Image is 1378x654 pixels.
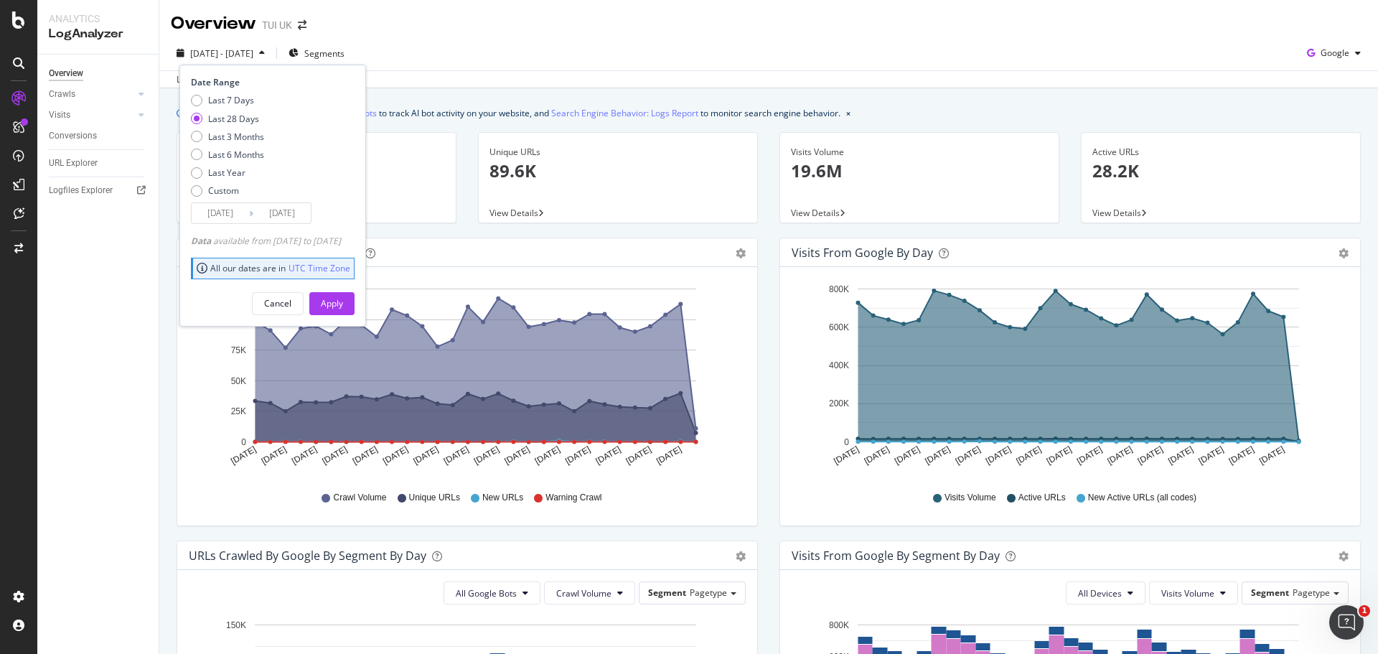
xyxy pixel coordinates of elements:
[298,20,306,30] div: arrow-right-arrow-left
[49,156,98,171] div: URL Explorer
[1329,605,1364,640] iframe: Intercom live chat
[545,492,601,504] span: Warning Crawl
[1045,444,1074,467] text: [DATE]
[1359,605,1370,617] span: 1
[289,262,350,274] a: UTC Time Zone
[863,444,891,467] text: [DATE]
[190,47,253,60] span: [DATE] - [DATE]
[832,444,861,467] text: [DATE]
[442,444,471,467] text: [DATE]
[829,322,849,332] text: 600K
[321,297,343,309] div: Apply
[208,113,259,125] div: Last 28 Days
[253,203,311,223] input: End Date
[1227,444,1256,467] text: [DATE]
[189,279,741,478] svg: A chart.
[1197,444,1226,467] text: [DATE]
[829,284,849,294] text: 800K
[191,113,264,125] div: Last 28 Days
[208,149,264,161] div: Last 6 Months
[624,444,653,467] text: [DATE]
[829,399,849,409] text: 200K
[893,444,922,467] text: [DATE]
[844,437,849,447] text: 0
[563,444,592,467] text: [DATE]
[648,587,686,599] span: Segment
[923,444,952,467] text: [DATE]
[1014,444,1043,467] text: [DATE]
[49,66,149,81] a: Overview
[544,581,635,604] button: Crawl Volume
[208,184,239,197] div: Custom
[226,620,246,630] text: 150K
[1301,42,1367,65] button: Google
[1136,444,1165,467] text: [DATE]
[283,42,350,65] button: Segments
[241,437,246,447] text: 0
[231,406,246,416] text: 25K
[551,106,698,121] a: Search Engine Behavior: Logs Report
[189,548,426,563] div: URLs Crawled by Google By Segment By Day
[177,106,1361,121] div: info banner
[1339,551,1349,561] div: gear
[231,376,246,386] text: 50K
[792,246,933,260] div: Visits from Google by day
[655,444,683,467] text: [DATE]
[171,11,256,36] div: Overview
[1166,444,1195,467] text: [DATE]
[1257,444,1286,467] text: [DATE]
[191,235,341,247] div: available from [DATE] to [DATE]
[489,146,746,159] div: Unique URLs
[472,444,501,467] text: [DATE]
[351,444,380,467] text: [DATE]
[49,11,147,26] div: Analytics
[954,444,983,467] text: [DATE]
[208,167,245,179] div: Last Year
[177,73,255,86] div: Last update
[1092,207,1141,219] span: View Details
[49,183,149,198] a: Logfiles Explorer
[409,492,460,504] span: Unique URLs
[1321,47,1349,59] span: Google
[829,360,849,370] text: 400K
[829,620,849,630] text: 800K
[171,42,271,65] button: [DATE] - [DATE]
[1018,492,1066,504] span: Active URLs
[1092,159,1349,183] p: 28.2K
[49,108,134,123] a: Visits
[690,587,727,599] span: Pagetype
[260,444,289,467] text: [DATE]
[49,87,134,102] a: Crawls
[191,235,213,247] span: Data
[489,159,746,183] p: 89.6K
[49,183,113,198] div: Logfiles Explorer
[191,106,840,121] div: We introduced 2 new report templates: to track AI bot activity on your website, and to monitor se...
[1161,587,1214,599] span: Visits Volume
[304,47,344,60] span: Segments
[489,207,538,219] span: View Details
[290,444,319,467] text: [DATE]
[192,203,249,223] input: Start Date
[191,184,264,197] div: Custom
[791,207,840,219] span: View Details
[49,156,149,171] a: URL Explorer
[1293,587,1330,599] span: Pagetype
[736,551,746,561] div: gear
[984,444,1013,467] text: [DATE]
[252,292,304,315] button: Cancel
[208,94,254,106] div: Last 7 Days
[1066,581,1145,604] button: All Devices
[843,103,854,123] button: close banner
[594,444,623,467] text: [DATE]
[1078,587,1122,599] span: All Devices
[736,248,746,258] div: gear
[792,279,1344,478] svg: A chart.
[309,292,355,315] button: Apply
[49,108,70,123] div: Visits
[49,129,97,144] div: Conversions
[191,131,264,143] div: Last 3 Months
[791,159,1048,183] p: 19.6M
[229,444,258,467] text: [DATE]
